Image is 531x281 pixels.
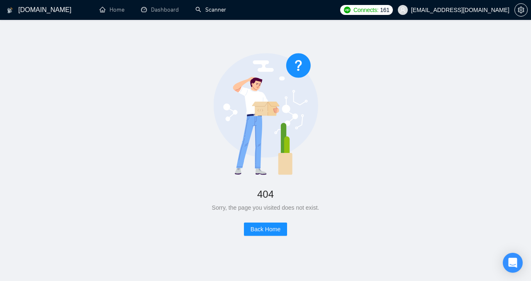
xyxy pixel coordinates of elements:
img: upwork-logo.png [344,7,351,13]
div: 404 [27,185,504,203]
button: setting [514,3,528,17]
img: logo [7,4,13,17]
span: Back Home [251,225,280,234]
div: Open Intercom Messenger [503,253,523,273]
span: setting [515,7,527,13]
a: searchScanner [195,6,226,13]
div: Sorry, the page you visited does not exist. [27,203,504,212]
span: Connects: [353,5,378,15]
span: user [400,7,406,13]
a: setting [514,7,528,13]
a: dashboardDashboard [141,6,179,13]
a: homeHome [100,6,124,13]
span: 161 [380,5,389,15]
button: Back Home [244,223,287,236]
